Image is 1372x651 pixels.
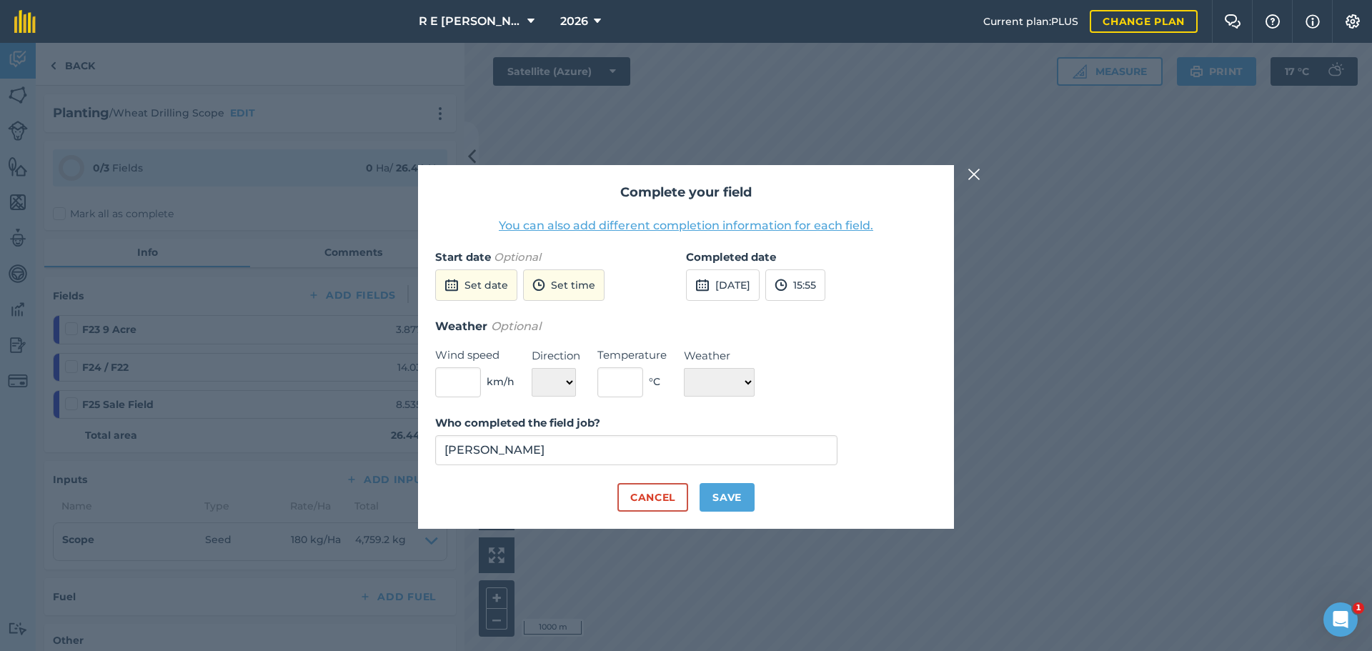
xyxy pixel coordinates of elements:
img: A question mark icon [1264,14,1281,29]
em: Optional [491,319,541,333]
img: svg+xml;base64,PD94bWwgdmVyc2lvbj0iMS4wIiBlbmNvZGluZz0idXRmLTgiPz4KPCEtLSBHZW5lcmF0b3I6IEFkb2JlIE... [444,277,459,294]
strong: Start date [435,250,491,264]
span: 2026 [560,13,588,30]
button: 15:55 [765,269,825,301]
img: Two speech bubbles overlapping with the left bubble in the forefront [1224,14,1241,29]
button: Cancel [617,483,688,512]
button: Set time [523,269,605,301]
em: Optional [494,250,541,264]
img: svg+xml;base64,PHN2ZyB4bWxucz0iaHR0cDovL3d3dy53My5vcmcvMjAwMC9zdmciIHdpZHRoPSIyMiIgaGVpZ2h0PSIzMC... [968,166,980,183]
span: Current plan : PLUS [983,14,1078,29]
span: R E [PERSON_NAME] [419,13,522,30]
img: svg+xml;base64,PD94bWwgdmVyc2lvbj0iMS4wIiBlbmNvZGluZz0idXRmLTgiPz4KPCEtLSBHZW5lcmF0b3I6IEFkb2JlIE... [695,277,710,294]
label: Weather [684,347,755,364]
span: km/h [487,374,514,389]
button: You can also add different completion information for each field. [499,217,873,234]
img: svg+xml;base64,PHN2ZyB4bWxucz0iaHR0cDovL3d3dy53My5vcmcvMjAwMC9zdmciIHdpZHRoPSIxNyIgaGVpZ2h0PSIxNy... [1306,13,1320,30]
label: Direction [532,347,580,364]
img: A cog icon [1344,14,1361,29]
button: [DATE] [686,269,760,301]
img: svg+xml;base64,PD94bWwgdmVyc2lvbj0iMS4wIiBlbmNvZGluZz0idXRmLTgiPz4KPCEtLSBHZW5lcmF0b3I6IEFkb2JlIE... [532,277,545,294]
button: Save [700,483,755,512]
label: Temperature [597,347,667,364]
strong: Who completed the field job? [435,416,600,429]
span: 1 [1353,602,1364,614]
label: Wind speed [435,347,514,364]
span: ° C [649,374,660,389]
button: Set date [435,269,517,301]
h3: Weather [435,317,937,336]
img: fieldmargin Logo [14,10,36,33]
a: Change plan [1090,10,1198,33]
img: svg+xml;base64,PD94bWwgdmVyc2lvbj0iMS4wIiBlbmNvZGluZz0idXRmLTgiPz4KPCEtLSBHZW5lcmF0b3I6IEFkb2JlIE... [775,277,787,294]
strong: Completed date [686,250,776,264]
h2: Complete your field [435,182,937,203]
iframe: Intercom live chat [1323,602,1358,637]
